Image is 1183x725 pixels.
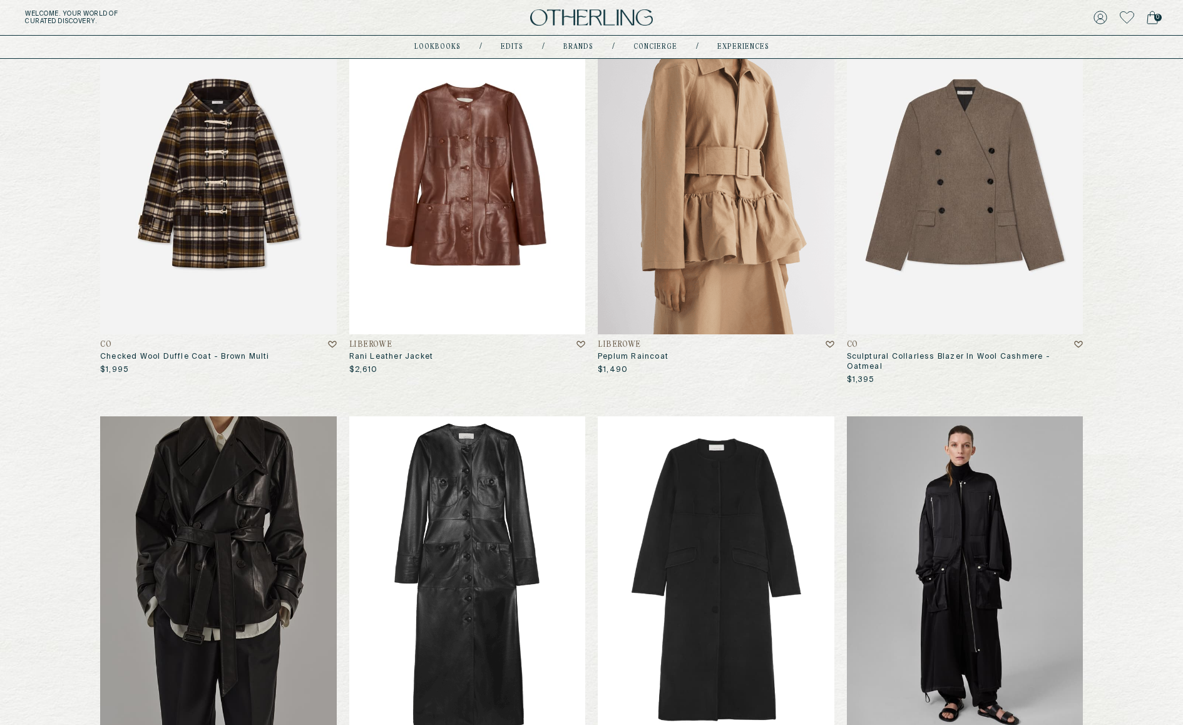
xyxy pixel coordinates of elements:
img: Rani Leather Jacket [349,16,586,335]
p: $1,395 [847,375,875,385]
h3: Peplum Raincoat [598,352,834,362]
a: experiences [717,44,769,50]
a: Sculptural Collarless Blazer in Wool Cashmere - OatmealCOSculptural Collarless Blazer In Wool Cas... [847,16,1083,386]
div: / [696,42,699,52]
img: Checked Wool Duffle Coat - Brown Multi [100,16,337,335]
a: concierge [633,44,677,50]
h3: Checked Wool Duffle Coat - Brown Multi [100,352,337,362]
a: Checked Wool Duffle Coat - Brown MultiCOChecked Wool Duffle Coat - Brown Multi$1,995 [100,16,337,376]
a: lookbooks [414,44,461,50]
p: $1,995 [100,365,129,375]
h4: LIBEROWE [349,341,392,349]
h5: Welcome . Your world of curated discovery. [25,10,365,25]
div: / [479,42,482,52]
a: 0 [1147,9,1158,26]
p: $1,490 [598,365,628,375]
div: / [612,42,615,52]
img: Peplum Raincoat [598,16,834,335]
a: Peplum RaincoatLIBEROWEPeplum Raincoat$1,490 [598,16,834,376]
a: Edits [501,44,523,50]
h4: CO [100,341,111,349]
h4: CO [847,341,858,349]
a: Brands [563,44,593,50]
a: Rani Leather JacketLIBEROWERani Leather Jacket$2,610 [349,16,586,376]
span: 0 [1154,14,1162,21]
h4: LIBEROWE [598,341,641,349]
p: $2,610 [349,365,378,375]
h3: Rani Leather Jacket [349,352,586,362]
img: Sculptural Collarless Blazer in Wool Cashmere - Oatmeal [847,16,1083,335]
h3: Sculptural Collarless Blazer In Wool Cashmere - Oatmeal [847,352,1083,372]
img: logo [530,9,653,26]
div: / [542,42,545,52]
